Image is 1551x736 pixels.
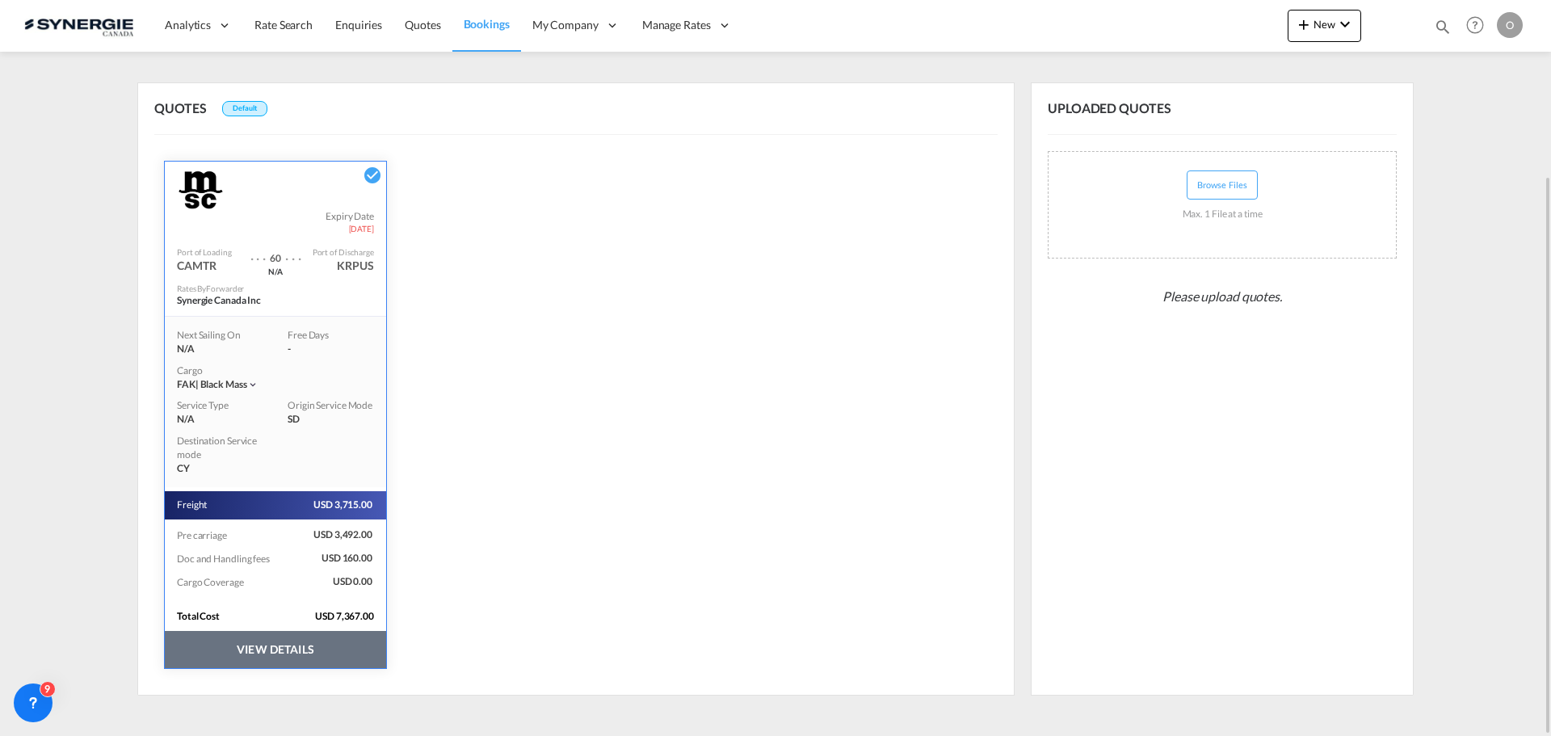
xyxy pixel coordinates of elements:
div: O [1497,12,1523,38]
md-icon: icon-checkbox-marked-circle [363,166,382,185]
span: | [195,378,199,390]
div: Transit Time 60 [266,242,285,266]
span: USD 7,367.00 [315,610,386,624]
button: Browse Files [1187,170,1258,200]
button: icon-plus 400-fgNewicon-chevron-down [1288,10,1361,42]
img: 1f56c880d42311ef80fc7dca854c8e59.png [24,7,133,44]
span: Manage Rates [642,17,711,33]
div: KRPUS [337,258,374,274]
div: Total Cost [177,610,297,624]
span: Help [1461,11,1489,39]
span: QUOTES [154,100,218,116]
div: black mass [177,378,247,392]
span: New [1294,18,1355,31]
span: My Company [532,17,599,33]
span: Expiry Date [326,210,374,224]
md-icon: icon-chevron-down [1335,15,1355,34]
div: Free Days [288,329,352,343]
md-icon: icon-plus 400-fg [1294,15,1314,34]
img: MSC [177,170,224,210]
button: VIEW DETAILS [165,631,386,668]
div: Help [1461,11,1497,40]
span: FAK [177,378,200,390]
span: Please upload quotes. [1156,281,1288,312]
span: Enquiries [335,18,382,32]
span: USD 3,715.00 [295,498,374,512]
span: Rate Search [254,18,313,32]
div: Default [222,101,267,116]
div: Rates By [177,283,244,294]
span: Cargo Coverage [177,576,246,588]
span: UPLOADED QUOTES [1048,99,1183,117]
div: . . . [285,242,301,266]
span: USD 0.00 [295,575,374,589]
span: Freight [177,498,208,512]
div: Next Sailing On [177,329,263,343]
div: CY [177,462,263,476]
div: Destination Service mode [177,435,263,462]
div: Origin Service Mode [288,399,374,413]
span: Doc and Handling fees [177,553,271,565]
div: SD [288,413,374,427]
div: Synergie Canada Inc [177,294,338,308]
span: N/A [177,413,195,427]
div: icon-magnify [1434,18,1452,42]
span: Analytics [165,17,211,33]
span: USD 3,492.00 [295,528,374,542]
div: via Port Not Available [239,266,312,276]
iframe: Chat [12,651,69,712]
div: CAMTR [177,258,216,274]
div: N/A [177,343,263,356]
span: USD 160.00 [295,552,374,566]
md-icon: icon-magnify [1434,18,1452,36]
div: Port of Loading [177,246,232,258]
span: Quotes [405,18,440,32]
div: Port of Discharge [313,246,374,258]
span: Forwarder [206,284,244,293]
div: Service Type [177,399,242,413]
div: Max. 1 File at a time [1183,200,1263,229]
span: [DATE] [349,223,374,234]
body: Editor, editor2 [16,16,369,33]
md-icon: icon-chevron-down [247,379,258,390]
div: Cargo [177,364,374,378]
div: - [288,343,352,356]
div: . . . [250,242,267,266]
span: Bookings [464,17,510,31]
span: Pre carriage [177,529,229,541]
